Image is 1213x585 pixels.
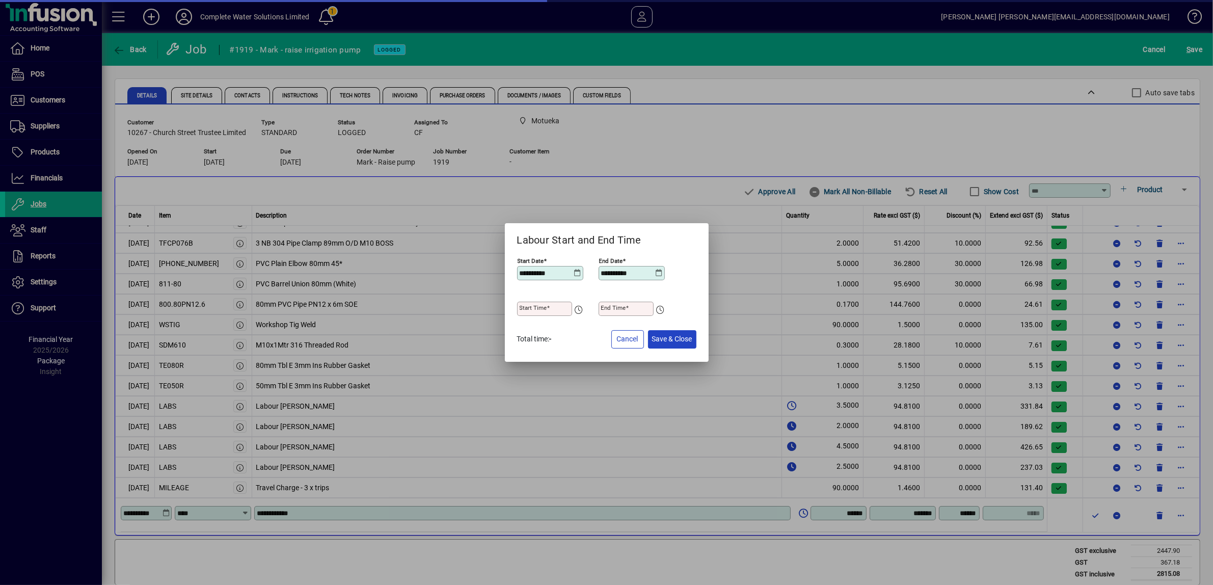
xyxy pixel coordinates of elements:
button: Save & Close [648,330,696,349]
mat-label: Start Time [520,304,547,311]
label: Total time: [517,334,550,344]
span: Cancel [617,334,638,344]
span: Save & Close [652,334,692,344]
button: Cancel [611,330,644,349]
span: - [550,335,552,343]
mat-label: Start Date [518,257,544,264]
h2: Labour Start and End Time [505,223,709,253]
mat-label: End Time [601,304,626,311]
mat-label: End Date [599,257,623,264]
